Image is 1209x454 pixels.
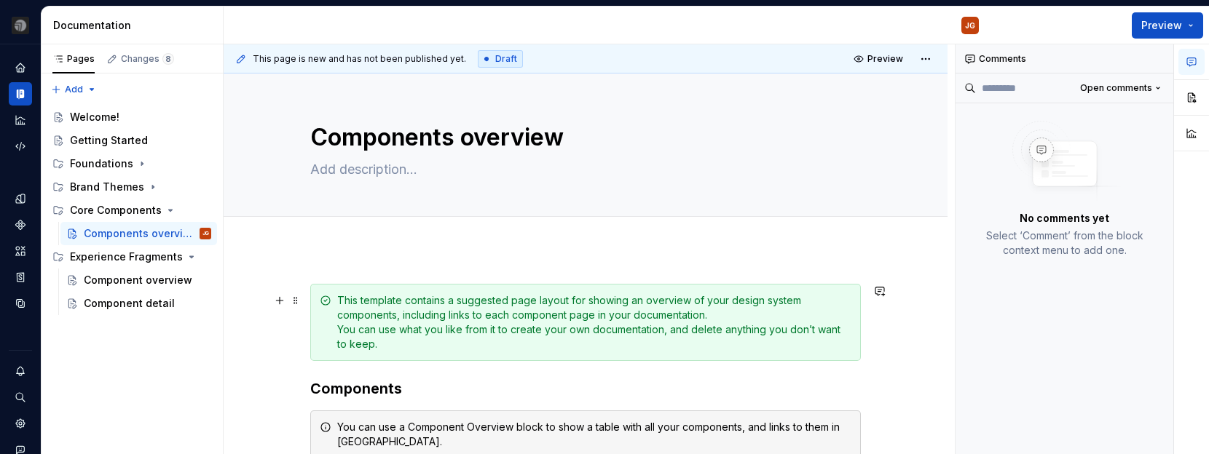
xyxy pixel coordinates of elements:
[1020,211,1109,226] p: No comments yet
[60,222,217,245] a: Components overviewJG
[70,133,148,148] div: Getting Started
[9,213,32,236] a: Components
[121,53,174,65] div: Changes
[337,293,851,351] div: This template contains a suggested page layout for showing an overview of your design system comp...
[867,53,903,65] span: Preview
[1132,12,1203,39] button: Preview
[9,359,32,383] button: Notifications
[84,273,192,287] div: Component overview
[965,20,975,31] div: JG
[65,84,83,95] span: Add
[53,18,217,33] div: Documentation
[47,152,217,175] div: Foundations
[84,296,175,311] div: Component detail
[70,180,144,194] div: Brand Themes
[47,175,217,199] div: Brand Themes
[9,56,32,79] a: Home
[9,187,32,210] a: Design tokens
[47,199,217,222] div: Core Components
[202,226,209,241] div: JG
[70,250,183,264] div: Experience Fragments
[1080,82,1152,94] span: Open comments
[956,44,1173,73] div: Comments
[60,268,217,292] a: Component overview
[9,239,32,263] a: Assets
[495,53,517,65] span: Draft
[70,110,119,124] div: Welcome!
[70,203,162,218] div: Core Components
[70,156,133,171] div: Foundations
[1141,18,1182,33] span: Preview
[9,266,32,289] a: Storybook stories
[47,245,217,268] div: Experience Fragments
[9,292,32,315] a: Data sources
[47,105,217,315] div: Page tree
[9,135,32,158] a: Code automation
[9,386,32,409] button: Search ⌘K
[253,53,466,65] span: This page is new and has not been published yet.
[9,108,32,132] a: Analytics
[1074,78,1167,98] button: Open comments
[337,420,851,449] div: You can use a Component Overview block to show a table with all your components, and links to the...
[310,378,861,399] h3: Components
[52,53,95,65] div: Pages
[84,226,197,241] div: Components overview
[973,228,1156,258] p: Select ‘Comment’ from the block context menu to add one.
[60,292,217,315] a: Component detail
[12,17,29,34] img: 3ce36157-9fde-47d2-9eb8-fa8ebb961d3d.png
[307,120,858,155] textarea: Components overview
[162,53,174,65] span: 8
[9,82,32,105] a: Documentation
[849,49,910,69] button: Preview
[47,105,217,129] a: Welcome!
[47,79,101,100] button: Add
[47,129,217,152] a: Getting Started
[9,412,32,435] a: Settings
